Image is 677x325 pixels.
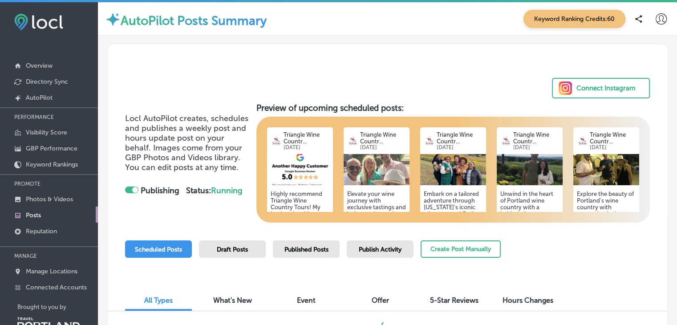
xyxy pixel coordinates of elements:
img: logo [271,135,282,146]
span: Locl AutoPilot creates, schedules and publishes a weekly post and hours update post on your behal... [125,114,248,162]
p: Directory Sync [26,78,68,85]
img: 17526903085d23b24c-f794-47e7-afd0-cc2aae53fc22_2024-03-25.jpg [344,154,409,185]
img: 67e0bab7-31d1-4073-afc0-305b817a986f.png [267,154,333,185]
p: Keyword Rankings [26,161,78,168]
span: Draft Posts [217,246,248,253]
p: Connected Accounts [26,284,87,291]
span: 5-Star Reviews [430,296,478,305]
strong: Publishing [141,186,179,195]
p: [DATE] [360,145,406,150]
span: What's New [213,296,252,305]
h5: Explore the beauty of Portland's wine country with customized wine tours designed to create lasti... [577,191,636,291]
p: Triangle Wine Countr... [590,131,636,145]
img: autopilot-icon [105,12,121,27]
span: Publish Activity [359,246,401,253]
p: Photos & Videos [26,195,73,203]
img: logo [347,135,358,146]
button: Connect Instagram [552,78,650,98]
p: [DATE] [284,145,329,150]
button: Create Post Manually [421,240,501,258]
h5: Unwind in the heart of Portland wine country with a behind-the-scenes look at some exceptional wi... [500,191,559,291]
span: Offer [372,296,389,305]
p: [DATE] [513,145,559,150]
span: Running [211,186,243,195]
img: logo [424,135,435,146]
span: Scheduled Posts [135,246,182,253]
span: You can edit posts at any time. [125,162,239,172]
img: logo [500,135,511,146]
p: Visibility Score [26,129,67,136]
p: Posts [26,211,41,219]
p: Reputation [26,227,57,235]
img: logo [577,135,588,146]
p: Triangle Wine Countr... [284,131,329,145]
h3: Preview of upcoming scheduled posts: [256,103,650,113]
p: Brought to you by [17,304,98,310]
img: fda3e92497d09a02dc62c9cd864e3231.png [14,14,63,30]
img: 99123ab2-cbba-4bc3-a939-ca3484e6d0b0stef4.jpg [420,154,486,185]
span: Event [297,296,316,305]
img: 1752690319d070566e-dcea-4661-8c37-368e5a3d76b2_anneamieCO.jpg [497,154,563,185]
h5: Elevate your wine journey with exclusive tastings and intimate vineyard strolls in the heart of [... [347,191,406,291]
span: Published Posts [284,246,328,253]
label: AutoPilot Posts Summary [121,13,267,28]
p: GBP Performance [26,145,77,152]
span: Hours Changes [503,296,553,305]
p: Triangle Wine Countr... [513,131,559,145]
p: [DATE] [437,145,482,150]
p: Triangle Wine Countr... [437,131,482,145]
p: Manage Locations [26,268,77,275]
h5: Embark on a tailored adventure through [US_STATE]'s iconic wine country! Each tour is a blend of ... [424,191,482,291]
span: All Types [144,296,173,305]
div: Connect Instagram [576,81,636,95]
h5: Highly recommend Triangle Wine Country Tours! My husband and I booked a shareable tour, but ended... [271,191,329,291]
p: [DATE] [590,145,636,150]
p: Triangle Wine Countr... [360,131,406,145]
img: 175269031779a1ff42-36b5-44f8-8060-b61f4e8deea6_NataliesBaisden2.jpg [573,154,639,185]
p: AutoPilot [26,94,53,102]
strong: Status: [186,186,243,195]
p: Overview [26,62,53,69]
span: Keyword Ranking Credits: 60 [523,10,625,28]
